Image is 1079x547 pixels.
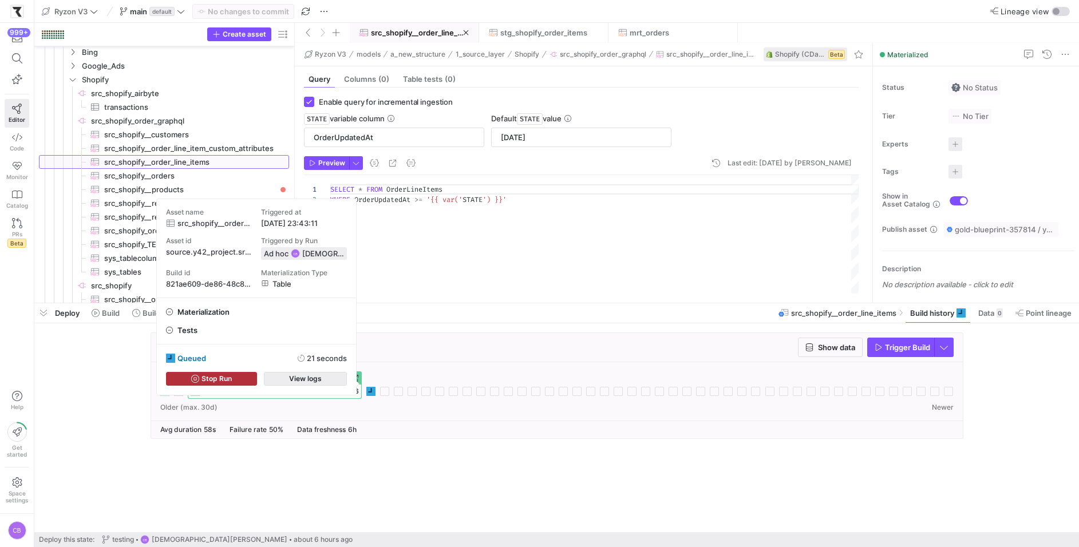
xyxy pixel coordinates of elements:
div: Press SPACE to select this row. [39,251,289,265]
div: Press SPACE to select this row. [39,279,289,292]
span: Space settings [6,490,28,504]
button: src_shopify__order_line_items [653,47,757,61]
span: src_shopify_TESTING​​​​​​​​​ [104,238,276,251]
span: Table tests [403,76,456,83]
span: Materialized [887,50,928,59]
span: Older (max. 30d) [160,403,218,411]
a: transactions​​​​​​​​​ [39,100,289,114]
span: Shopify [515,50,539,58]
span: OrderUpdatedAt [354,195,410,204]
div: Press SPACE to select this row. [39,265,289,279]
span: src_shopify__order_line_items [791,308,896,318]
div: 0 [997,308,1003,318]
div: 2 [304,195,317,205]
span: src_shopify__refunds​​​​​​​​​ [104,211,276,224]
span: Point lineage [1026,308,1072,318]
span: Help [10,403,24,410]
span: Show in Asset Catalog [882,192,930,208]
span: src_shopify__order_gateways​​​​​​​​​ [104,293,276,306]
img: https://storage.googleapis.com/y42-prod-data-exchange/images/sBsRsYb6BHzNxH9w4w8ylRuridc3cmH4JEFn... [11,6,23,17]
span: WHERE [330,195,350,204]
span: Editor [9,116,25,123]
span: View logs [289,375,322,383]
button: Build [86,303,125,323]
span: PRs [12,231,22,237]
span: models [357,50,381,58]
div: Press SPACE to select this row. [39,86,289,100]
button: 999+ [5,27,29,48]
span: src_shopify_airbyte​​​​​​​​ [91,87,287,100]
button: Build scheduler [127,303,203,323]
span: Asset id [166,237,252,245]
span: 821ae609-de86-48c8-a658-67e66de2ae0c [166,279,252,288]
span: FROM [366,185,382,194]
a: Editor [5,99,29,128]
span: Beta [828,50,845,59]
span: transactions​​​​​​​​​ [104,101,276,114]
span: No Tier [951,112,989,121]
span: Build scheduler [143,308,198,318]
button: mrt_orders [608,23,737,42]
span: >= [414,195,422,204]
span: Catalog [6,202,28,209]
button: src_shopify_order_graphql [547,47,649,61]
a: src_shopify__refunds​​​​​​​​​ [39,210,289,224]
span: Build [102,308,120,318]
button: models [354,47,384,61]
span: variable column [304,114,385,123]
div: Last edit: [DATE] by [PERSON_NAME] [728,159,852,167]
button: 1_source_layer [453,47,508,61]
span: Deploy this state: [39,536,94,544]
img: No status [951,83,961,92]
span: Triggered by Run [261,237,347,245]
span: Enable query for incremental ingestion [319,97,453,106]
span: src_shopify__order_line_items [177,219,252,228]
button: Help [5,386,29,415]
span: STATE [304,113,330,125]
span: Default value [491,114,562,123]
div: Press SPACE to select this row. [39,210,289,224]
span: Newer [932,403,954,411]
a: sys_tablecolumns​​​​​​​​​ [39,251,289,265]
span: SELECT [330,185,354,194]
span: Materialization [177,307,347,316]
span: Shopify (CData) [775,50,826,58]
button: View logs [264,372,347,386]
button: No statusNo Status [948,80,1001,95]
a: Catalog [5,185,29,213]
span: OrderLineItems [386,185,442,194]
div: CB [8,521,26,540]
button: Stop Run [166,372,257,386]
span: No Status [951,83,998,92]
span: Shopify [82,73,287,86]
a: src_shopify__orders​​​​​​​​​ [39,169,289,183]
p: Description [882,265,1074,273]
span: main [130,7,147,16]
span: Get started [7,444,27,458]
span: queued [177,354,206,363]
div: CB [140,535,149,544]
button: Shopify [512,47,542,61]
span: Bing [82,46,287,59]
span: Stop Run [201,375,232,383]
span: src_shopify_order_line_items​​​​​​​​​ [104,224,276,237]
button: Data0 [973,303,1008,323]
button: Build history [905,303,971,323]
span: mrt_orders [630,28,669,37]
button: Trigger Build [867,338,934,357]
span: Tags [882,168,939,176]
span: Lineage view [1001,7,1049,16]
span: a_new_structure [390,50,445,58]
button: Ad hocCB[DEMOGRAPHIC_DATA][PERSON_NAME] [261,247,347,260]
span: Status [882,84,939,92]
span: Show data [818,343,855,352]
span: src_shopify__orders​​​​​​​​​ [104,169,276,183]
span: testing [112,536,134,544]
span: src_shopify_order_graphql​​​​​​​​ [91,114,287,128]
span: (0) [378,76,389,83]
span: 58s [204,425,216,434]
span: stg_shopify_order_items [500,28,587,37]
a: src_shopify_airbyte​​​​​​​​ [39,86,289,100]
span: Columns [344,76,389,83]
span: src_shopify__products​​​​​​​​​ [104,183,276,196]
